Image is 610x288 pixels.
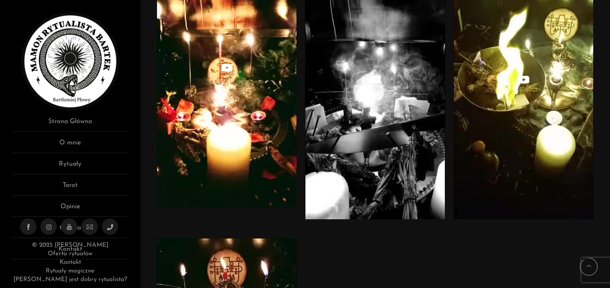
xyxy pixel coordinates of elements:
a: Kontakt [60,259,81,265]
a: [PERSON_NAME] jest dobry rytualista? [13,277,127,283]
a: Oferta rytuałów [48,251,92,257]
a: Strona Główna [12,117,128,132]
a: Rytuały [12,159,128,174]
a: Tarot [12,180,128,196]
img: Rytualista Bartek [21,12,119,110]
a: O mnie [12,138,128,153]
a: Opinie [12,202,128,217]
a: Rytuały magiczne [46,268,94,274]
